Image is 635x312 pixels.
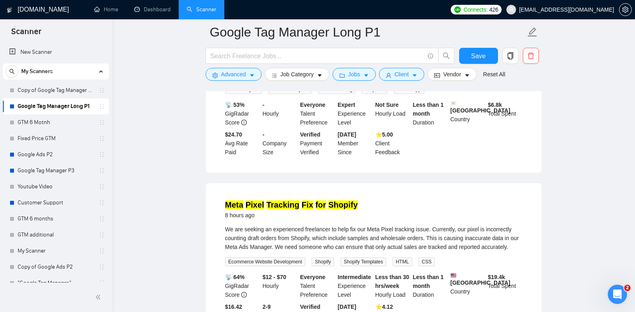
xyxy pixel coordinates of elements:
span: Vendor [443,70,461,79]
b: Everyone [300,274,325,280]
a: Google Ads P2 [18,147,94,163]
b: - [262,102,264,108]
span: 426 [489,5,498,14]
b: ⭐️ 4.12 [375,304,393,310]
b: [GEOGRAPHIC_DATA] [450,100,510,114]
a: searchScanner [187,6,216,13]
span: HTML [393,257,412,266]
mark: Shopify [328,200,357,209]
span: holder [99,200,105,206]
b: [DATE] [338,304,356,310]
span: Connects: [464,5,488,14]
span: My Scanners [21,63,53,80]
span: info-circle [241,292,247,298]
div: Client Feedback [374,130,411,157]
a: homeHome [94,6,118,13]
iframe: Intercom live chat [608,285,627,304]
span: holder [99,264,105,270]
span: Client [395,70,409,79]
div: Duration [411,273,449,299]
a: dashboardDashboard [134,6,171,13]
a: Customer Support [18,195,94,211]
span: Jobs [348,70,360,79]
div: Payment Verified [298,130,336,157]
span: search [439,52,454,59]
span: Shopify Templates [341,257,386,266]
span: Ecommerce Website Development [225,257,306,266]
b: $12 - $70 [262,274,286,280]
b: $24.70 [225,131,242,138]
span: caret-down [363,72,369,78]
div: GigRadar Score [224,273,261,299]
a: Copy of Google Ads P2 [18,259,94,275]
a: My Scanner [18,243,94,259]
span: folder [339,72,345,78]
img: upwork-logo.png [454,6,461,13]
b: 📡 64% [225,274,245,280]
div: Company Size [261,130,298,157]
span: holder [99,135,105,142]
span: CSS [419,257,435,266]
b: $ 19.4k [488,274,505,280]
span: caret-down [412,72,417,78]
div: Total Spent [486,100,524,127]
span: caret-down [464,72,470,78]
span: double-left [95,293,103,301]
b: - [262,131,264,138]
b: Less than 1 month [413,274,443,289]
span: user [508,7,514,12]
span: info-circle [428,53,433,59]
b: ⭐️ 5.00 [375,131,393,138]
div: Country [449,100,486,127]
b: Intermediate [338,274,371,280]
mark: Fix [302,200,313,209]
div: Talent Preference [298,273,336,299]
button: copy [502,48,518,64]
button: folderJobscaret-down [333,68,376,81]
span: info-circle [241,120,247,125]
div: GigRadar Score [224,100,261,127]
span: setting [212,72,218,78]
b: Less than 1 month [413,102,443,117]
a: Youtube Video [18,179,94,195]
img: logo [7,4,12,16]
span: search [6,69,18,74]
a: setting [619,6,632,13]
span: Advanced [221,70,246,79]
span: Shopify [312,257,334,266]
input: Search Freelance Jobs... [210,51,424,61]
b: [GEOGRAPHIC_DATA] [450,273,510,286]
div: Hourly [261,273,298,299]
button: search [6,65,18,78]
a: Fixed Price GTM [18,131,94,147]
div: Member Since [336,130,374,157]
input: Scanner name... [210,22,526,42]
div: Total Spent [486,273,524,299]
b: Not Sure [375,102,399,108]
a: GTM additional [18,227,94,243]
mark: Meta [225,200,244,209]
div: Hourly Load [374,273,411,299]
b: 2-9 [262,304,270,310]
a: GTM 6 months [18,211,94,227]
span: caret-down [249,72,255,78]
span: 2 [624,285,631,291]
b: Less than 30 hrs/week [375,274,409,289]
a: GTM 6 Motnh [18,114,94,131]
b: $16.42 [225,304,242,310]
a: Reset All [483,70,505,79]
span: holder [99,248,105,254]
div: 8 hours ago [225,210,358,220]
span: holder [99,184,105,190]
b: Expert [338,102,355,108]
div: Country [449,273,486,299]
button: settingAdvancedcaret-down [206,68,262,81]
button: Save [459,48,498,64]
span: setting [619,6,631,13]
div: Hourly [261,100,298,127]
mark: Pixel [246,200,264,209]
span: holder [99,232,105,238]
mark: Tracking [266,200,299,209]
a: Google Tag Manager Long P1 [18,98,94,114]
span: caret-down [317,72,323,78]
